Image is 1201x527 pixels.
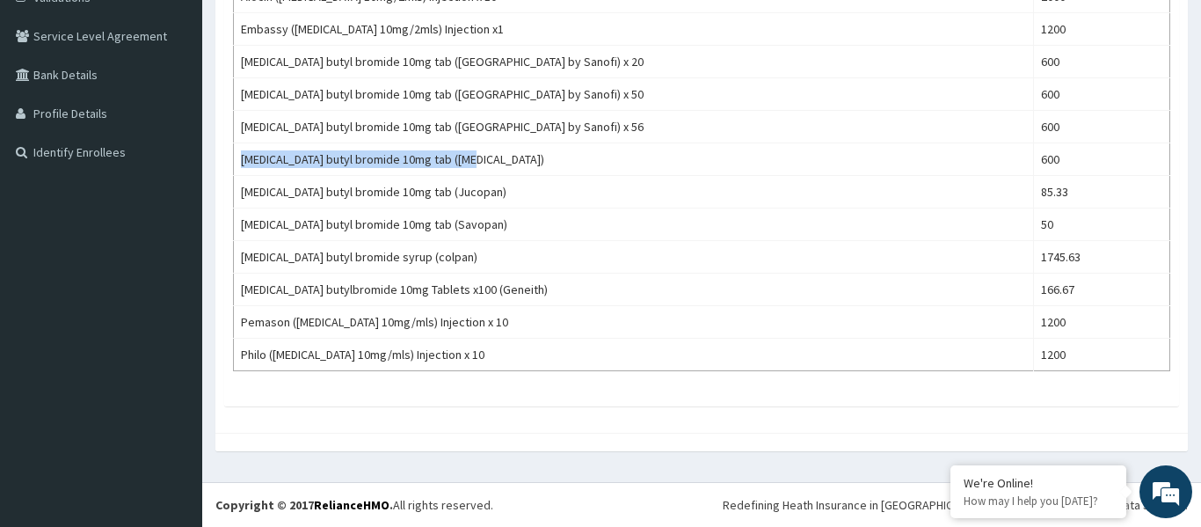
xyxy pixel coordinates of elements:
p: How may I help you today? [964,494,1113,509]
textarea: Type your message and hit 'Enter' [9,345,335,406]
td: [MEDICAL_DATA] butyl bromide 10mg tab (Savopan) [234,209,1034,241]
td: 1200 [1033,339,1169,371]
img: d_794563401_company_1708531726252_794563401 [33,88,71,132]
td: [MEDICAL_DATA] butyl bromide 10mg tab (Jucopan) [234,176,1034,209]
div: We're Online! [964,475,1113,491]
div: Chat with us now [91,99,295,121]
td: [MEDICAL_DATA] butyl bromide 10mg tab ([MEDICAL_DATA]) [234,143,1034,176]
td: Pemason ([MEDICAL_DATA] 10mg/mls) Injection x 10 [234,306,1034,339]
td: 85.33 [1033,176,1169,209]
td: Embassy ([MEDICAL_DATA] 10mg/2mls) Injection x1 [234,13,1034,46]
td: [MEDICAL_DATA] butyl bromide 10mg tab ([GEOGRAPHIC_DATA] by Sanofi) x 20 [234,46,1034,78]
td: 600 [1033,46,1169,78]
strong: Copyright © 2017 . [215,497,393,513]
span: We're online! [102,154,243,332]
td: [MEDICAL_DATA] butylbromide 10mg Tablets x100 (Geneith) [234,274,1034,306]
td: Philo ([MEDICAL_DATA] 10mg/mls) Injection x 10 [234,339,1034,371]
footer: All rights reserved. [202,482,1201,527]
div: Minimize live chat window [288,9,331,51]
td: [MEDICAL_DATA] butyl bromide syrup (colpan) [234,241,1034,274]
td: 1200 [1033,13,1169,46]
div: Redefining Heath Insurance in [GEOGRAPHIC_DATA] using Telemedicine and Data Science! [723,496,1188,514]
a: RelianceHMO [314,497,389,513]
td: 1745.63 [1033,241,1169,274]
td: 600 [1033,111,1169,143]
td: [MEDICAL_DATA] butyl bromide 10mg tab ([GEOGRAPHIC_DATA] by Sanofi) x 50 [234,78,1034,111]
td: 1200 [1033,306,1169,339]
td: 166.67 [1033,274,1169,306]
td: 50 [1033,209,1169,241]
td: 600 [1033,143,1169,176]
td: [MEDICAL_DATA] butyl bromide 10mg tab ([GEOGRAPHIC_DATA] by Sanofi) x 56 [234,111,1034,143]
td: 600 [1033,78,1169,111]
